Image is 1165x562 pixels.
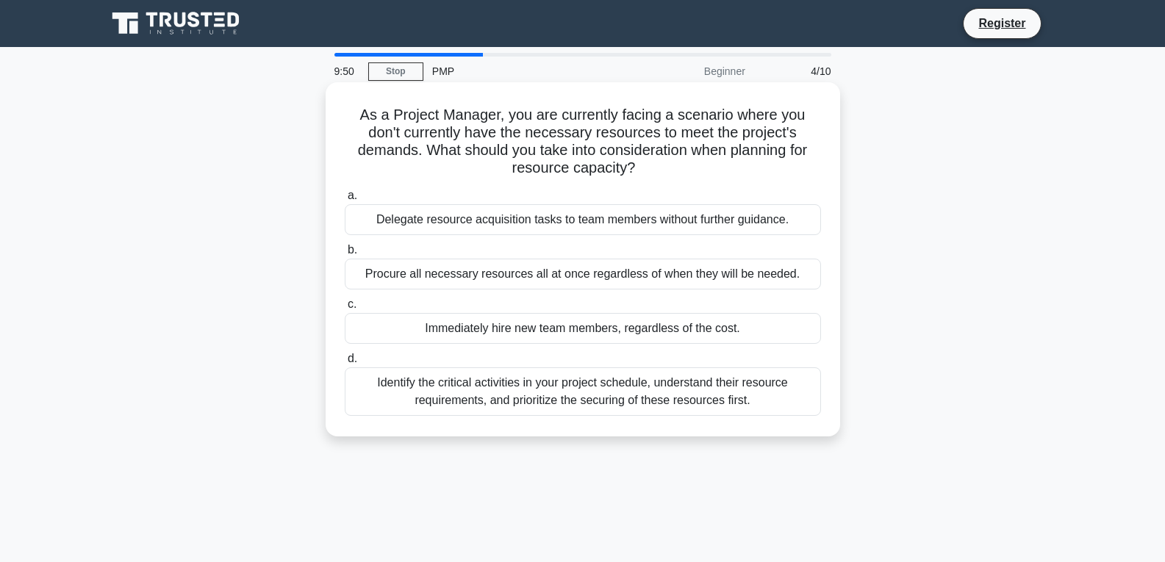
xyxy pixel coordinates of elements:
span: a. [348,189,357,201]
span: d. [348,352,357,364]
div: Beginner [625,57,754,86]
a: Stop [368,62,423,81]
div: Identify the critical activities in your project schedule, understand their resource requirements... [345,367,821,416]
a: Register [969,14,1034,32]
div: Delegate resource acquisition tasks to team members without further guidance. [345,204,821,235]
div: Procure all necessary resources all at once regardless of when they will be needed. [345,259,821,289]
span: c. [348,298,356,310]
div: 4/10 [754,57,840,86]
div: Immediately hire new team members, regardless of the cost. [345,313,821,344]
div: 9:50 [326,57,368,86]
div: PMP [423,57,625,86]
h5: As a Project Manager, you are currently facing a scenario where you don't currently have the nece... [343,106,822,178]
span: b. [348,243,357,256]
